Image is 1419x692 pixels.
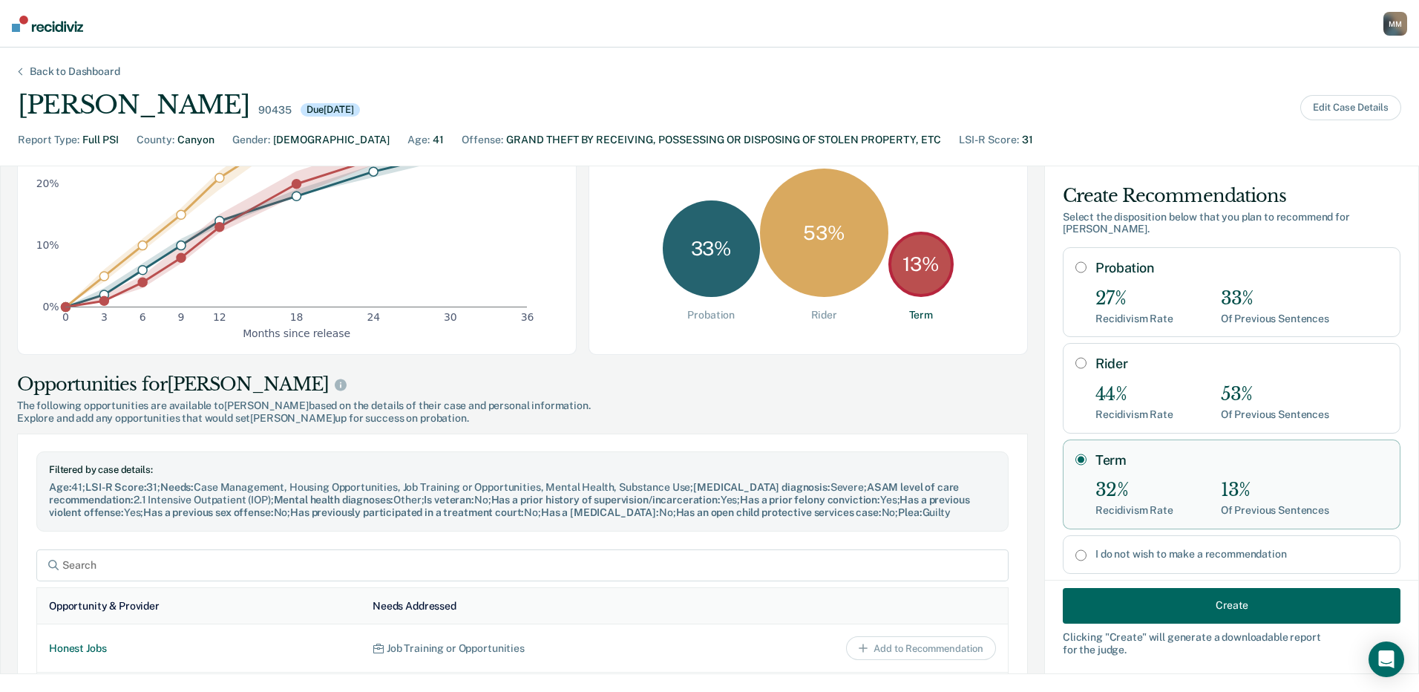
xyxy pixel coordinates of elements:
[49,494,970,518] span: Has a previous violent offense :
[433,132,444,148] div: 41
[290,311,304,323] text: 18
[43,301,59,313] text: 0%
[373,642,672,655] div: Job Training or Opportunities
[811,309,837,321] div: Rider
[160,481,194,493] span: Needs :
[676,506,882,518] span: Has an open child protective services case :
[143,506,273,518] span: Has a previous sex offense :
[491,494,721,506] span: Has a prior history of supervision/incarceration :
[290,506,524,518] span: Has previously participated in a treatment court :
[541,506,659,518] span: Has a [MEDICAL_DATA] :
[243,327,350,339] text: Months since release
[1063,184,1400,208] div: Create Recommendations
[17,412,1028,425] span: Explore and add any opportunities that would set [PERSON_NAME] up for success on probation.
[1095,504,1173,517] div: Recidivism Rate
[243,327,350,339] g: x-axis label
[101,311,108,323] text: 3
[663,200,760,298] div: 33 %
[1095,260,1388,276] label: Probation
[1221,313,1329,325] div: Of Previous Sentences
[373,600,456,613] div: Needs Addressed
[760,169,888,297] div: 53 %
[232,132,270,148] div: Gender :
[1095,356,1388,372] label: Rider
[1221,480,1329,501] div: 13%
[36,177,59,189] text: 20%
[1022,132,1033,148] div: 31
[36,54,59,313] g: y-axis tick label
[1063,211,1400,236] div: Select the disposition below that you plan to recommend for [PERSON_NAME] .
[140,311,146,323] text: 6
[49,600,160,613] div: Opportunity & Provider
[687,309,735,321] div: Probation
[1095,548,1388,561] label: I do not wish to make a recommendation
[1221,504,1329,517] div: Of Previous Sentences
[740,494,880,506] span: Has a prior felony conviction :
[137,132,174,148] div: County :
[177,132,214,148] div: Canyon
[1095,288,1173,310] div: 27%
[407,132,430,148] div: Age :
[846,636,996,660] button: Add to Recommendation
[12,16,83,32] img: Recidiviz
[367,311,380,323] text: 24
[1300,95,1401,120] button: Edit Case Details
[273,132,390,148] div: [DEMOGRAPHIC_DATA]
[18,132,79,148] div: Report Type :
[49,481,959,506] span: ASAM level of care recommendation :
[301,103,360,117] div: Due [DATE]
[274,494,394,506] span: Mental health diagnoses :
[1063,587,1400,623] button: Create
[12,65,138,78] div: Back to Dashboard
[1095,408,1173,421] div: Recidivism Rate
[1095,384,1173,405] div: 44%
[693,481,830,493] span: [MEDICAL_DATA] diagnosis :
[424,494,473,506] span: Is veteran :
[49,642,349,655] div: Honest Jobs
[909,309,933,321] div: Term
[1221,288,1329,310] div: 33%
[213,311,226,323] text: 12
[82,132,119,148] div: Full PSI
[49,481,71,493] span: Age :
[1221,384,1329,405] div: 53%
[444,311,457,323] text: 30
[898,506,922,518] span: Plea :
[62,311,534,323] g: x-axis tick label
[1095,480,1173,501] div: 32%
[1383,12,1407,36] button: MM
[258,104,291,117] div: 90435
[1095,452,1388,469] label: Term
[36,239,59,251] text: 10%
[49,481,996,518] div: 41 ; 31 ; Case Management, Housing Opportunities, Job Training or Opportunities, Mental Health, S...
[36,549,1009,581] input: Search
[1095,313,1173,325] div: Recidivism Rate
[521,311,534,323] text: 36
[85,481,146,493] span: LSI-R Score :
[506,132,941,148] div: GRAND THEFT BY RECEIVING, POSSESSING OR DISPOSING OF STOLEN PROPERTY, ETC
[959,132,1019,148] div: LSI-R Score :
[18,90,249,120] div: [PERSON_NAME]
[1221,408,1329,421] div: Of Previous Sentences
[178,311,185,323] text: 9
[1383,12,1407,36] div: M M
[462,132,503,148] div: Offense :
[1063,630,1400,656] div: Clicking " Create " will generate a downloadable report for the judge.
[49,464,996,476] div: Filtered by case details:
[888,232,954,297] div: 13 %
[62,311,69,323] text: 0
[17,399,1028,412] span: The following opportunities are available to [PERSON_NAME] based on the details of their case and...
[17,373,1028,396] div: Opportunities for [PERSON_NAME]
[1369,642,1404,677] div: Open Intercom Messenger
